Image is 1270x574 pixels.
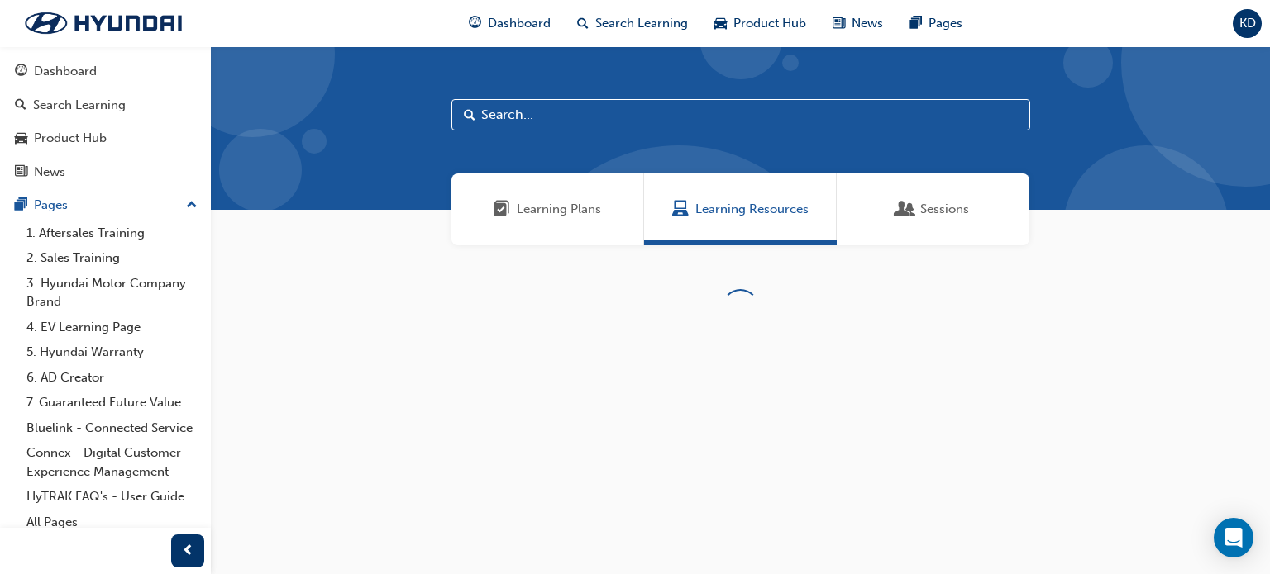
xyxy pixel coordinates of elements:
input: Search... [451,99,1030,130]
a: 6. AD Creator [20,365,204,391]
span: up-icon [186,195,198,216]
span: news-icon [15,165,27,180]
a: news-iconNews [819,7,896,40]
div: News [34,163,65,182]
a: 2. Sales Training [20,245,204,271]
a: 7. Guaranteed Future Value [20,390,204,415]
div: Product Hub [34,129,107,148]
a: News [7,157,204,187]
a: pages-iconPages [896,7,976,40]
div: Open Intercom Messenger [1214,518,1253,557]
a: Dashboard [7,56,204,87]
span: KD [1239,14,1256,33]
span: pages-icon [15,198,27,213]
span: Dashboard [488,14,551,33]
span: Sessions [920,200,969,219]
a: SessionsSessions [837,173,1029,245]
div: Search Learning [33,96,126,115]
a: All Pages [20,510,204,535]
span: pages-icon [910,13,922,34]
button: DashboardSearch LearningProduct HubNews [7,53,204,190]
button: KD [1233,9,1262,38]
span: guage-icon [469,13,481,34]
a: Learning ResourcesLearning Resources [644,173,837,245]
a: 3. Hyundai Motor Company Brand [20,271,204,315]
span: guage-icon [15,64,27,79]
span: Learning Resources [695,200,809,219]
span: Sessions [897,200,914,219]
span: Search Learning [595,14,688,33]
span: Learning Resources [672,200,689,219]
div: Pages [34,196,68,215]
span: car-icon [15,131,27,146]
span: prev-icon [182,541,194,562]
span: search-icon [15,98,26,113]
a: Product Hub [7,123,204,154]
span: Pages [929,14,962,33]
span: News [852,14,883,33]
span: news-icon [833,13,845,34]
a: 5. Hyundai Warranty [20,339,204,365]
a: Bluelink - Connected Service [20,415,204,441]
a: Learning PlansLearning Plans [451,173,644,245]
span: Learning Plans [517,200,601,219]
img: Trak [8,6,198,40]
div: Dashboard [34,62,97,81]
a: Search Learning [7,90,204,121]
button: Pages [7,190,204,221]
span: Product Hub [733,14,806,33]
a: guage-iconDashboard [456,7,564,40]
span: car-icon [714,13,727,34]
a: Connex - Digital Customer Experience Management [20,440,204,484]
a: car-iconProduct Hub [701,7,819,40]
a: HyTRAK FAQ's - User Guide [20,484,204,510]
a: 4. EV Learning Page [20,315,204,340]
a: 1. Aftersales Training [20,221,204,246]
span: Learning Plans [494,200,510,219]
span: Search [464,106,475,125]
a: search-iconSearch Learning [564,7,701,40]
span: search-icon [577,13,589,34]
